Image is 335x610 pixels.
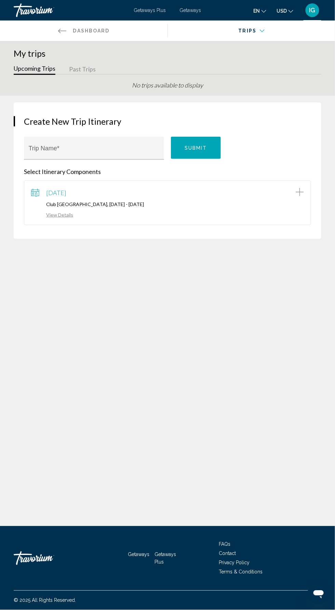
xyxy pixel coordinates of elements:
a: Terms & Conditions [219,569,263,575]
a: Getaways Plus [134,8,166,13]
span: © 2025 All Rights Reserved. [14,598,76,603]
span: USD [277,8,287,14]
a: Getaways [180,8,201,13]
h1: My trips [14,48,321,58]
a: Getaways Plus [155,552,176,565]
button: Change language [253,6,266,16]
button: Submit [171,137,221,159]
button: Past Trips [69,64,96,75]
h3: Create New Trip Itinerary [24,116,311,126]
a: Privacy Policy [219,560,250,566]
span: IG [309,7,316,14]
a: View Details [31,212,73,218]
span: Dashboard [73,28,110,33]
button: Add item to trip [296,188,304,198]
p: Club [GEOGRAPHIC_DATA], [DATE] - [DATE] [31,201,304,207]
button: Change currency [277,6,293,16]
a: Getaways [128,552,149,557]
span: en [253,8,260,14]
a: Travorium [14,548,82,569]
div: No trips available to display [14,81,321,96]
a: Travorium [14,3,127,17]
span: [DATE] [46,189,66,196]
button: User Menu [304,3,321,17]
span: Submit [185,145,207,151]
iframe: Button to launch messaging window [308,583,330,605]
a: Contact [219,551,236,556]
p: Select Itinerary Components [24,168,311,175]
a: FAQs [219,542,230,547]
button: Upcoming Trips [14,64,55,75]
